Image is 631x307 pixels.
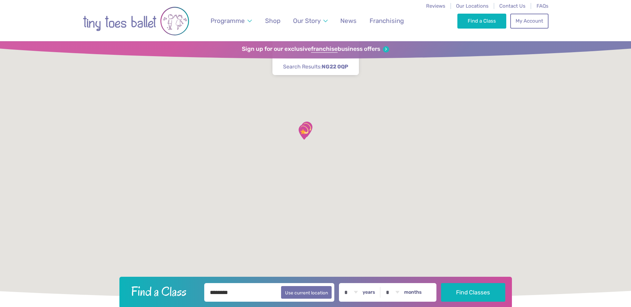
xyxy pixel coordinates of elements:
[441,283,505,302] button: Find Classes
[456,3,489,9] a: Our Locations
[83,4,189,38] img: tiny toes ballet
[363,289,375,295] label: years
[126,283,200,300] h2: Find a Class
[537,3,549,9] a: FAQs
[298,121,315,138] div: St Saviours Retford
[293,17,321,25] span: Our Story
[262,13,283,29] a: Shop
[207,13,255,29] a: Programme
[426,3,445,9] a: Reviews
[337,13,360,29] a: News
[457,14,506,28] a: Find a Class
[242,46,389,53] a: Sign up for our exclusivefranchisebusiness offers
[366,13,407,29] a: Franchising
[370,17,404,25] span: Franchising
[404,289,422,295] label: months
[290,13,331,29] a: Our Story
[296,124,312,140] div: Westhill Community Centre
[322,63,348,70] strong: NG22 0QP
[311,46,338,53] strong: franchise
[499,3,526,9] a: Contact Us
[510,14,548,28] a: My Account
[265,17,280,25] span: Shop
[211,17,245,25] span: Programme
[281,286,332,299] button: Use current location
[340,17,357,25] span: News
